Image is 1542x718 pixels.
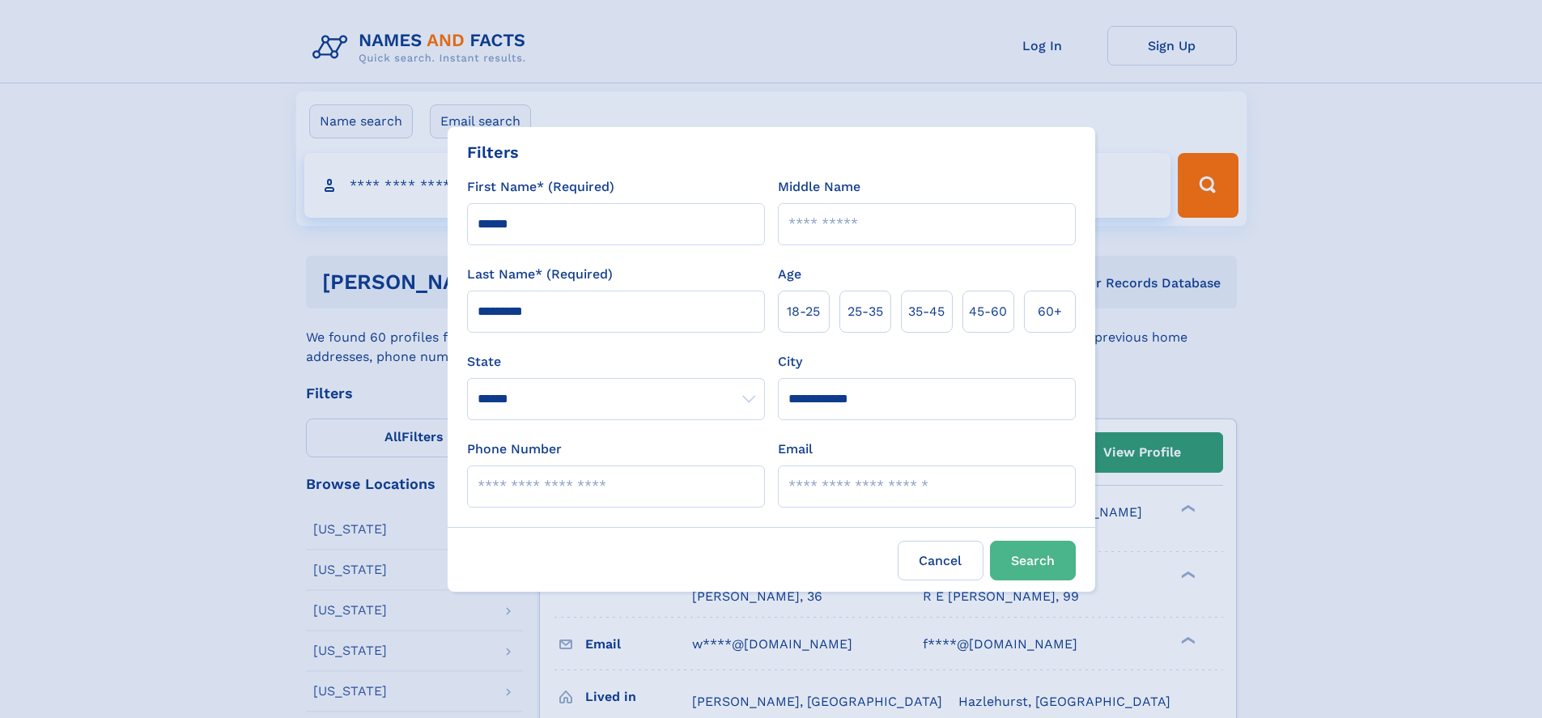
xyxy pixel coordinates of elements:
div: Filters [467,140,519,164]
label: Age [778,265,801,284]
span: 18‑25 [787,302,820,321]
button: Search [990,541,1076,580]
label: City [778,352,802,372]
label: First Name* (Required) [467,177,614,197]
label: Middle Name [778,177,860,197]
label: State [467,352,765,372]
span: 35‑45 [908,302,945,321]
label: Email [778,440,813,459]
span: 25‑35 [847,302,883,321]
label: Phone Number [467,440,562,459]
label: Last Name* (Required) [467,265,613,284]
span: 60+ [1038,302,1062,321]
span: 45‑60 [969,302,1007,321]
label: Cancel [898,541,983,580]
